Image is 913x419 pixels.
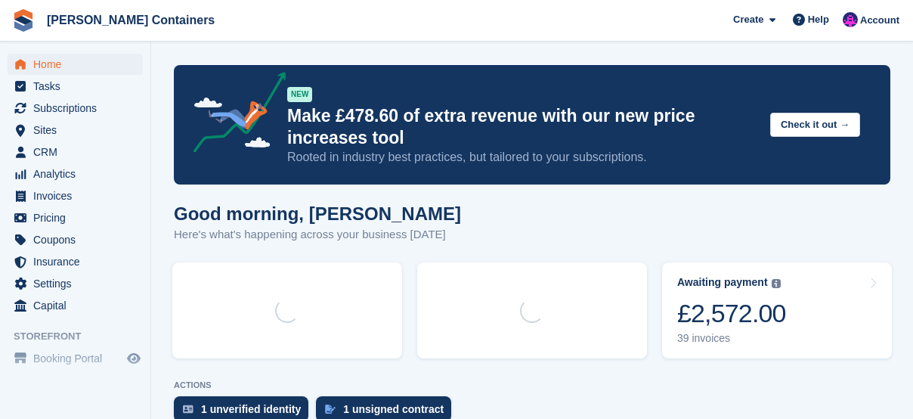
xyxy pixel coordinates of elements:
button: Check it out → [770,113,860,138]
p: Make £478.60 of extra revenue with our new price increases tool [287,105,758,149]
span: Invoices [33,185,124,206]
h1: Good morning, [PERSON_NAME] [174,203,461,224]
span: Pricing [33,207,124,228]
a: menu [8,295,143,316]
span: Storefront [14,329,150,344]
a: [PERSON_NAME] Containers [41,8,221,33]
div: 1 unverified identity [201,403,301,415]
span: Coupons [33,229,124,250]
span: Insurance [33,251,124,272]
a: Preview store [125,349,143,368]
img: contract_signature_icon-13c848040528278c33f63329250d36e43548de30e8caae1d1a13099fd9432cc5.svg [325,405,336,414]
p: Rooted in industry best practices, but tailored to your subscriptions. [287,149,758,166]
a: menu [8,251,143,272]
p: Here's what's happening across your business [DATE] [174,226,461,244]
img: stora-icon-8386f47178a22dfd0bd8f6a31ec36ba5ce8667c1dd55bd0f319d3a0aa187defe.svg [12,9,35,32]
span: Booking Portal [33,348,124,369]
span: Sites [33,119,124,141]
span: Create [733,12,763,27]
div: £2,572.00 [677,298,786,329]
img: verify_identity-adf6edd0f0f0b5bbfe63781bf79b02c33cf7c696d77639b501bdc392416b5a36.svg [183,405,193,414]
span: Settings [33,273,124,294]
img: price-adjustments-announcement-icon-8257ccfd72463d97f412b2fc003d46551f7dbcb40ab6d574587a9cd5c0d94... [181,72,286,158]
span: CRM [33,141,124,163]
div: 39 invoices [677,332,786,345]
span: Tasks [33,76,124,97]
img: icon-info-grey-7440780725fd019a000dd9b08b2336e03edf1995a4989e88bcd33f0948082b44.svg [772,279,781,288]
span: Account [860,13,899,28]
a: menu [8,185,143,206]
div: NEW [287,87,312,102]
a: menu [8,76,143,97]
a: menu [8,119,143,141]
img: Claire Wilson [843,12,858,27]
a: menu [8,273,143,294]
a: menu [8,163,143,185]
a: menu [8,141,143,163]
p: ACTIONS [174,380,890,390]
a: Awaiting payment £2,572.00 39 invoices [662,262,892,358]
span: Capital [33,295,124,316]
span: Subscriptions [33,98,124,119]
a: menu [8,54,143,75]
a: menu [8,207,143,228]
span: Home [33,54,124,75]
a: menu [8,348,143,369]
a: menu [8,98,143,119]
a: menu [8,229,143,250]
span: Help [808,12,829,27]
div: 1 unsigned contract [343,403,444,415]
div: Awaiting payment [677,276,768,289]
span: Analytics [33,163,124,185]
